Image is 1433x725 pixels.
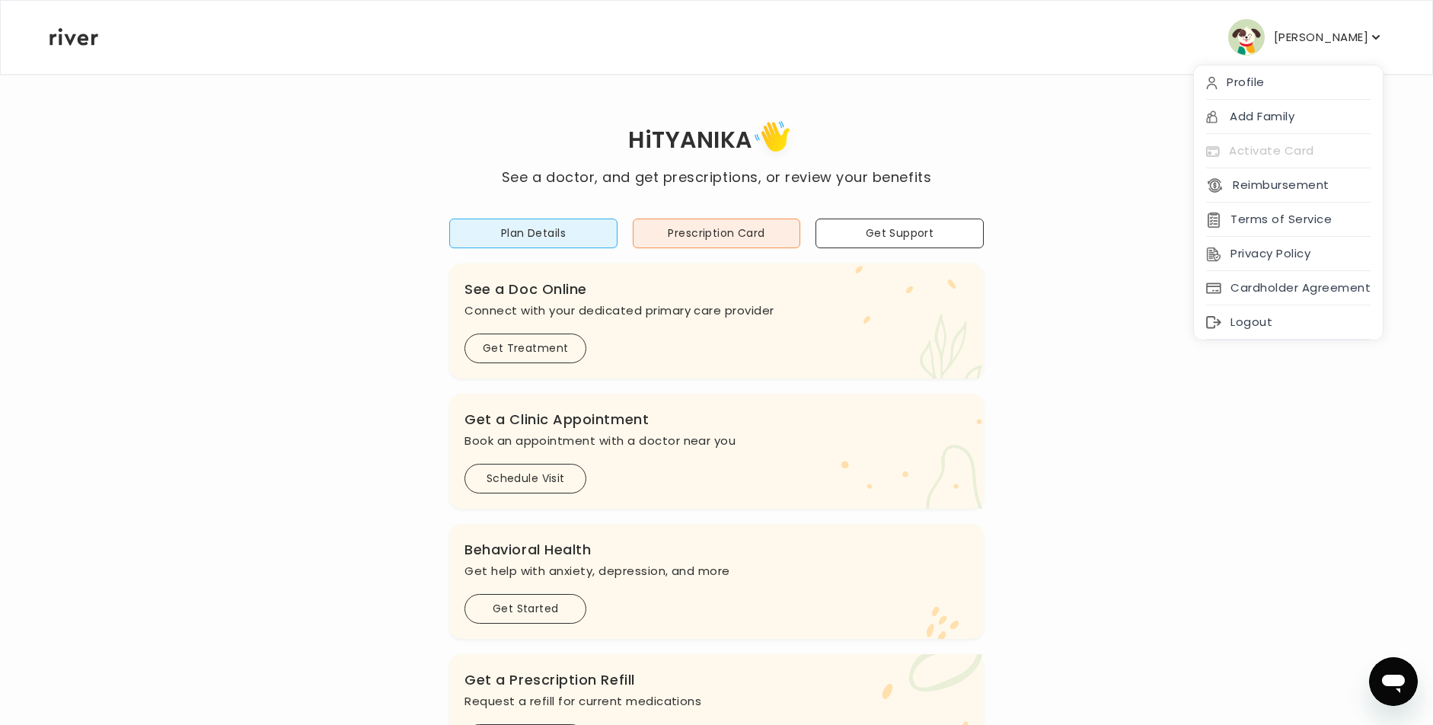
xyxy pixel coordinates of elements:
p: Book an appointment with a doctor near you [464,430,969,452]
div: Activate Card [1194,134,1383,168]
p: See a doctor, and get prescriptions, or review your benefits [502,167,931,188]
img: user avatar [1228,19,1265,56]
div: Logout [1194,305,1383,340]
button: Reimbursement [1206,174,1329,196]
button: Prescription Card [633,219,801,248]
button: Get Treatment [464,334,586,363]
h3: Behavioral Health [464,539,969,561]
h3: See a Doc Online [464,279,969,300]
button: user avatar[PERSON_NAME] [1228,19,1384,56]
div: Privacy Policy [1194,237,1383,271]
h1: Hi TYANIKA [502,116,931,167]
div: Cardholder Agreement [1194,271,1383,305]
div: Add Family [1194,100,1383,134]
button: Schedule Visit [464,464,586,493]
button: Get Support [815,219,984,248]
div: Profile [1194,65,1383,100]
p: Connect with your dedicated primary care provider [464,300,969,321]
button: Get Started [464,594,586,624]
p: Request a refill for current medications [464,691,969,712]
iframe: Button to launch messaging window [1369,657,1418,706]
h3: Get a Clinic Appointment [464,409,969,430]
div: Terms of Service [1194,203,1383,237]
p: Get help with anxiety, depression, and more [464,561,969,582]
button: Plan Details [449,219,618,248]
h3: Get a Prescription Refill [464,669,969,691]
p: [PERSON_NAME] [1274,27,1368,48]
